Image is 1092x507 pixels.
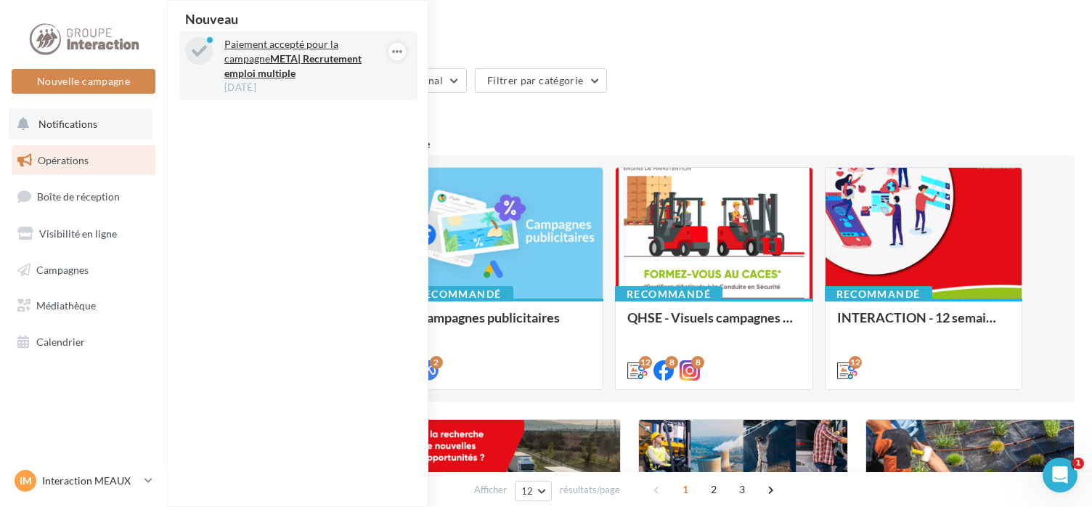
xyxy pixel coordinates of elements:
[1043,458,1077,492] iframe: Intercom live chat
[430,356,443,369] div: 2
[36,299,96,312] span: Médiathèque
[9,327,158,357] a: Calendrier
[37,190,120,203] span: Boîte de réception
[475,68,607,93] button: Filtrer par catégorie
[474,483,507,497] span: Afficher
[418,310,592,339] div: Campagnes publicitaires
[702,478,725,501] span: 2
[9,145,158,176] a: Opérations
[184,138,1075,150] div: 4 opérations recommandées par votre enseigne
[36,263,89,275] span: Campagnes
[515,481,552,501] button: 12
[36,336,85,348] span: Calendrier
[38,118,97,130] span: Notifications
[12,69,155,94] button: Nouvelle campagne
[730,478,754,501] span: 3
[825,286,932,302] div: Recommandé
[627,310,801,339] div: QHSE - Visuels campagnes siège
[9,109,152,139] button: Notifications
[849,356,862,369] div: 12
[39,227,117,240] span: Visibilité en ligne
[521,485,534,497] span: 12
[9,255,158,285] a: Campagnes
[615,286,722,302] div: Recommandé
[9,219,158,249] a: Visibilité en ligne
[42,474,139,488] p: Interaction MEAUX
[691,356,704,369] div: 8
[38,154,89,166] span: Opérations
[560,483,620,497] span: résultats/page
[639,356,652,369] div: 12
[837,310,1011,339] div: INTERACTION - 12 semaines de publication
[674,478,697,501] span: 1
[9,181,158,212] a: Boîte de réception
[1072,458,1084,469] span: 1
[184,23,1075,45] div: Opérations marketing
[20,474,32,488] span: IM
[9,291,158,321] a: Médiathèque
[406,286,513,302] div: Recommandé
[12,467,155,495] a: IM Interaction MEAUX
[665,356,678,369] div: 8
